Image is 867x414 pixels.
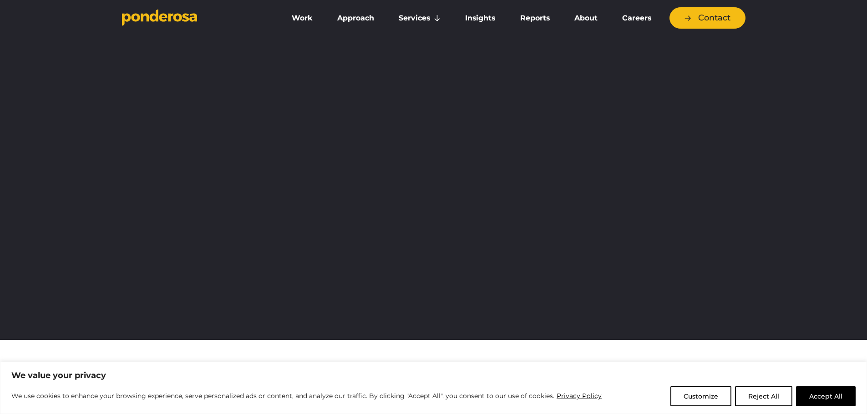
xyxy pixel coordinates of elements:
[564,9,608,28] a: About
[388,9,451,28] a: Services
[281,9,323,28] a: Work
[612,9,662,28] a: Careers
[735,386,792,406] button: Reject All
[327,9,385,28] a: Approach
[11,390,602,401] p: We use cookies to enhance your browsing experience, serve personalized ads or content, and analyz...
[510,9,560,28] a: Reports
[670,386,731,406] button: Customize
[455,9,506,28] a: Insights
[669,7,745,29] a: Contact
[122,9,268,27] a: Go to homepage
[796,386,856,406] button: Accept All
[556,390,602,401] a: Privacy Policy
[11,370,856,381] p: We value your privacy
